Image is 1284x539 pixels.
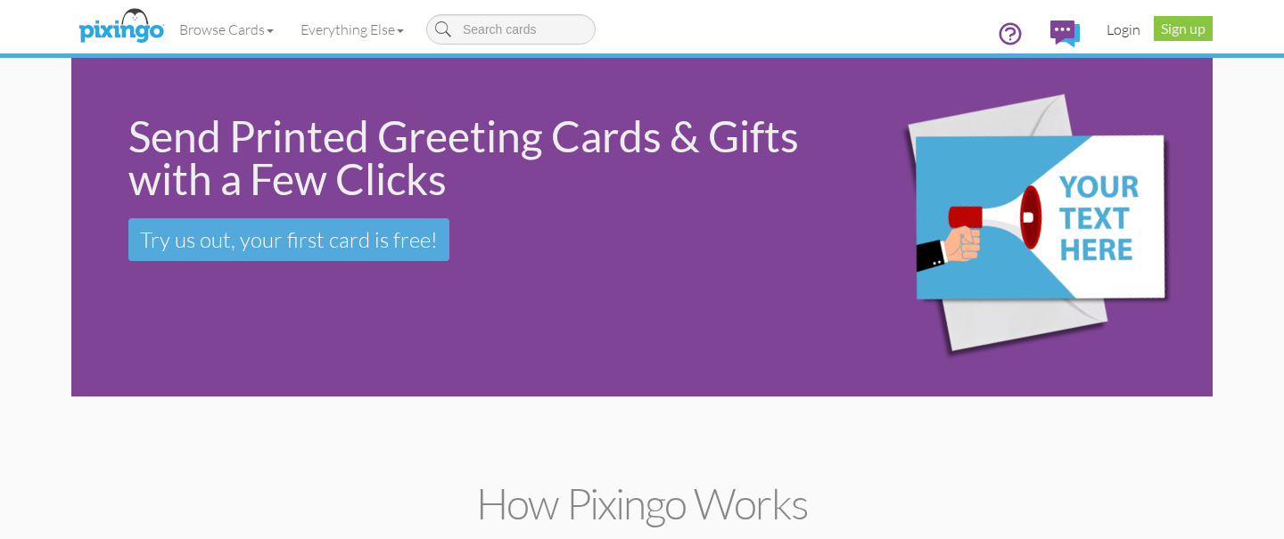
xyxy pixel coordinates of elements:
[128,115,818,200] div: Send Printed Greeting Cards & Gifts with a Few Clicks
[140,226,438,253] span: Try us out, your first card is free!
[166,7,287,52] a: Browse Cards
[426,14,596,45] input: Search cards
[1050,20,1080,47] img: comments.svg
[128,218,449,261] a: Try us out, your first card is free!
[843,62,1208,393] img: eb544e90-0942-4412-bfe0-c610d3f4da7c.png
[74,4,169,49] img: pixingo logo
[1154,16,1213,41] a: Sign up
[287,7,417,52] a: Everything Else
[1283,538,1284,539] iframe: Chat
[1093,7,1154,52] a: Login
[103,480,1181,527] h2: How Pixingo works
